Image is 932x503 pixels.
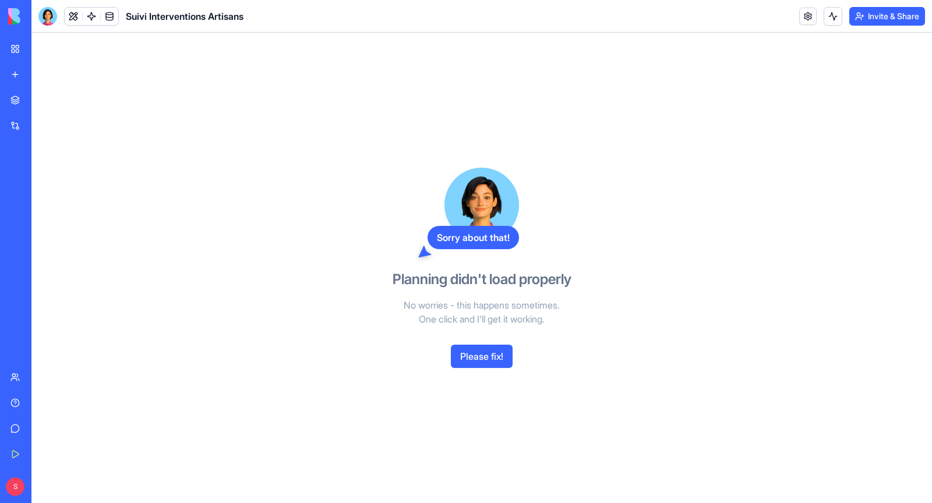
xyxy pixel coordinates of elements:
[849,7,925,26] button: Invite & Share
[451,345,513,368] button: Please fix!
[348,298,616,326] p: No worries - this happens sometimes. One click and I'll get it working.
[126,9,243,23] span: Suivi Interventions Artisans
[393,270,571,289] h3: Planning didn't load properly
[8,8,80,24] img: logo
[6,477,24,496] span: S
[428,226,519,249] div: Sorry about that!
